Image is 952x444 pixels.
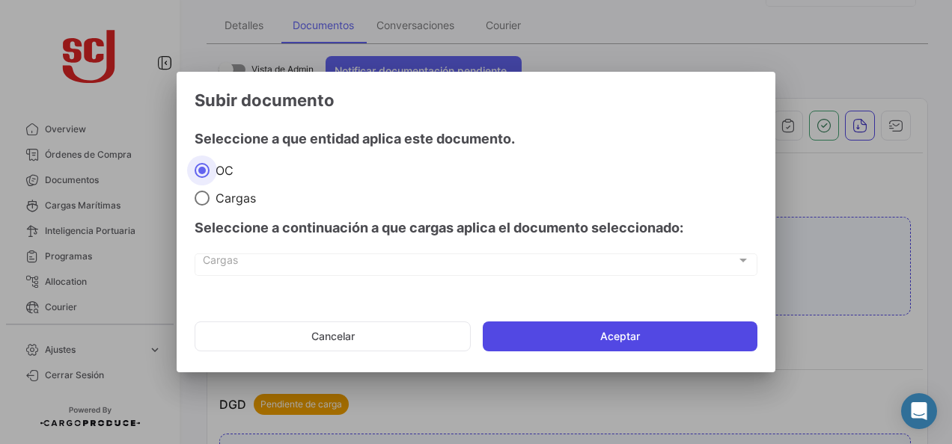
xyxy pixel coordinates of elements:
span: OC [210,163,234,178]
span: Cargas [210,191,256,206]
button: Aceptar [483,321,757,351]
h3: Subir documento [195,90,757,111]
span: Cargas [203,257,736,270]
div: Abrir Intercom Messenger [901,393,937,429]
button: Cancelar [195,321,471,351]
h4: Seleccione a continuación a que cargas aplica el documento seleccionado: [195,218,757,238]
h4: Seleccione a que entidad aplica este documento. [195,129,515,149]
